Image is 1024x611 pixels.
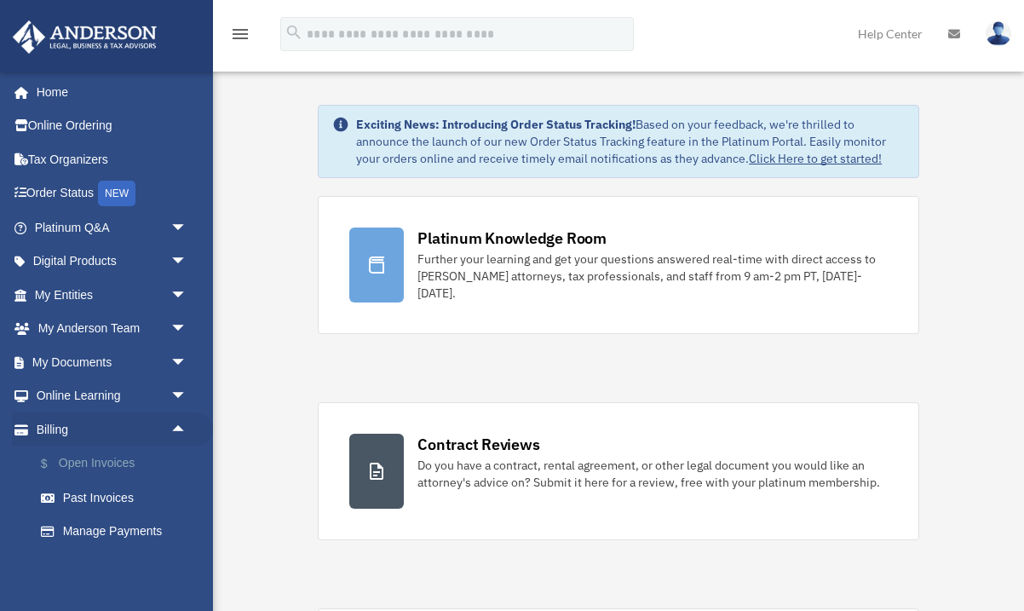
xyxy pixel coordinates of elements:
div: Further your learning and get your questions answered real-time with direct access to [PERSON_NAM... [417,251,888,302]
a: Tax Organizers [12,142,213,176]
span: arrow_drop_up [170,412,204,447]
a: Contract Reviews Do you have a contract, rental agreement, or other legal document you would like... [318,402,919,540]
a: Order StatusNEW [12,176,213,211]
strong: Exciting News: Introducing Order Status Tracking! [356,117,636,132]
div: Do you have a contract, rental agreement, or other legal document you would like an attorney's ad... [417,457,888,491]
span: arrow_drop_down [170,345,204,380]
i: search [285,23,303,42]
a: Events Calendar [12,548,213,582]
div: Contract Reviews [417,434,539,455]
a: Manage Payments [24,515,213,549]
img: User Pic [986,21,1011,46]
a: Online Ordering [12,109,213,143]
span: arrow_drop_down [170,278,204,313]
a: My Documentsarrow_drop_down [12,345,213,379]
a: menu [230,30,250,44]
a: Digital Productsarrow_drop_down [12,245,213,279]
a: Platinum Q&Aarrow_drop_down [12,210,213,245]
a: Billingarrow_drop_up [12,412,213,447]
a: Past Invoices [24,481,213,515]
a: My Anderson Teamarrow_drop_down [12,312,213,346]
img: Anderson Advisors Platinum Portal [8,20,162,54]
div: Platinum Knowledge Room [417,228,607,249]
a: $Open Invoices [24,447,213,481]
a: Click Here to get started! [749,151,882,166]
span: arrow_drop_down [170,379,204,414]
div: NEW [98,181,135,206]
span: $ [50,453,59,475]
span: arrow_drop_down [170,312,204,347]
div: Based on your feedback, we're thrilled to announce the launch of our new Order Status Tracking fe... [356,116,905,167]
i: menu [230,24,250,44]
a: My Entitiesarrow_drop_down [12,278,213,312]
a: Platinum Knowledge Room Further your learning and get your questions answered real-time with dire... [318,196,919,334]
span: arrow_drop_down [170,245,204,280]
a: Home [12,75,204,109]
a: Online Learningarrow_drop_down [12,379,213,413]
span: arrow_drop_down [170,210,204,245]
